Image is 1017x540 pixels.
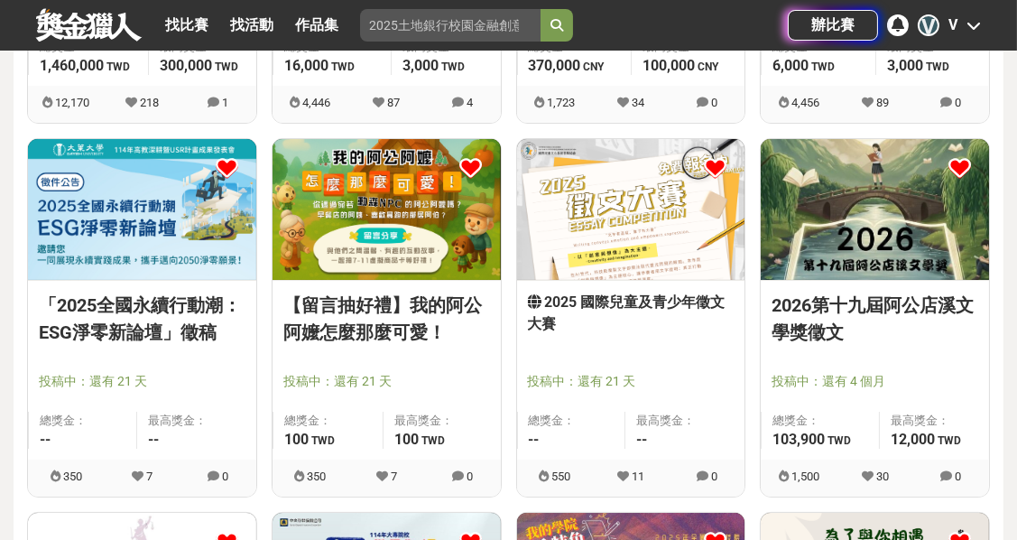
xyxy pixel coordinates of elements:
span: 4 [467,96,473,109]
span: 370,000 [529,57,581,74]
span: -- [148,431,159,448]
span: TWD [811,61,835,73]
span: CNY [584,61,605,73]
a: Cover Image [761,139,989,281]
span: 4,446 [302,96,330,109]
span: 0 [955,96,961,109]
span: 7 [391,470,397,483]
span: 300,000 [160,57,212,74]
span: 總獎金： [772,412,868,430]
span: TWD [421,434,445,447]
img: Cover Image [761,139,989,280]
span: TWD [106,61,130,73]
span: 總獎金： [284,412,372,430]
span: 0 [711,96,717,109]
span: 7 [146,470,153,483]
span: TWD [926,61,949,73]
span: -- [40,431,51,448]
span: 最高獎金： [394,412,490,430]
span: 218 [140,96,159,109]
div: V [918,14,939,36]
span: 100 [394,431,419,448]
a: Cover Image [517,139,745,281]
span: CNY [698,61,718,73]
a: 2026第十九屆阿公店溪文學獎徵文 [772,292,978,346]
span: 100 [284,431,309,448]
span: 6,000 [772,57,809,74]
span: 12,170 [55,96,89,109]
span: 16,000 [284,57,328,74]
span: 11 [632,470,644,483]
a: 作品集 [288,13,346,38]
span: 3,000 [887,57,923,74]
a: Cover Image [273,139,501,281]
span: 12,000 [891,431,935,448]
span: 0 [955,470,961,483]
span: 0 [222,470,228,483]
span: 4,456 [791,96,819,109]
span: 350 [307,470,326,483]
span: 投稿中：還有 21 天 [528,372,735,391]
a: 辦比賽 [788,10,878,41]
img: Cover Image [28,139,256,280]
a: Cover Image [28,139,256,281]
span: 30 [876,470,889,483]
div: V [948,14,957,36]
a: 「2025全國永續行動潮：ESG淨零新論壇」徵稿 [39,292,245,346]
span: 投稿中：還有 21 天 [283,372,490,391]
span: 87 [387,96,400,109]
span: 投稿中：還有 4 個月 [772,372,978,391]
img: Cover Image [517,139,745,280]
span: 89 [876,96,889,109]
span: 103,900 [772,431,825,448]
span: 550 [551,470,570,483]
span: TWD [827,434,851,447]
span: TWD [938,434,961,447]
span: -- [636,431,647,448]
span: 34 [632,96,644,109]
input: 2025土地銀行校園金融創意挑戰賽：從你出發 開啟智慧金融新頁 [360,9,541,42]
span: 1,500 [791,470,819,483]
span: 投稿中：還有 21 天 [39,372,245,391]
span: 100,000 [643,57,695,74]
span: TWD [331,61,355,73]
span: TWD [441,61,465,73]
span: 總獎金： [529,412,615,430]
span: -- [529,431,540,448]
a: 【留言抽好禮】我的阿公阿嬤怎麼那麼可愛！ [283,292,490,346]
span: 1,723 [547,96,575,109]
span: TWD [215,61,238,73]
span: 350 [63,470,82,483]
span: 總獎金： [40,412,125,430]
a: 2025 國際兒童及青少年徵文大賽 [528,292,735,335]
span: 最高獎金： [148,412,245,430]
span: 3,000 [402,57,439,74]
img: Cover Image [273,139,501,280]
span: 最高獎金： [636,412,734,430]
a: 找比賽 [158,13,216,38]
a: 找活動 [223,13,281,38]
span: 0 [467,470,473,483]
span: 1 [222,96,228,109]
span: 最高獎金： [891,412,978,430]
span: 1,460,000 [40,57,104,74]
span: 0 [711,470,717,483]
span: TWD [311,434,335,447]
